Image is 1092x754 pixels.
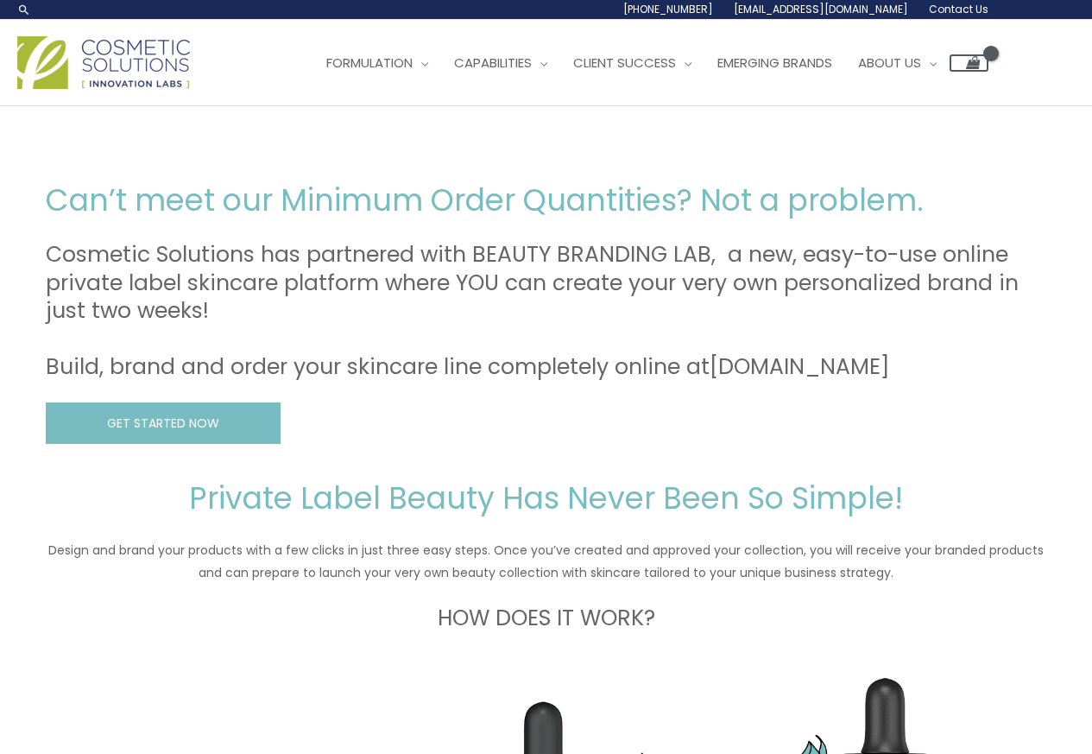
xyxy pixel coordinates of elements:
a: GET STARTED NOW [46,402,281,445]
h2: Can’t meet our Minimum Order Quantities? Not a problem. [46,181,1047,220]
a: View Shopping Cart, empty [950,54,988,72]
a: Capabilities [441,37,560,89]
span: Client Success [573,54,676,72]
span: Emerging Brands [717,54,832,72]
a: Emerging Brands [704,37,845,89]
h3: HOW DOES IT WORK? [46,605,1047,633]
a: Formulation [313,37,441,89]
span: Capabilities [454,54,532,72]
nav: Site Navigation [300,37,988,89]
p: Design and brand your products with a few clicks in just three easy steps. Once you’ve created an... [46,539,1047,584]
span: [EMAIL_ADDRESS][DOMAIN_NAME] [734,2,908,16]
span: Contact Us [929,2,988,16]
h2: Private Label Beauty Has Never Been So Simple! [46,478,1047,518]
h3: Cosmetic Solutions has partnered with BEAUTY BRANDING LAB, a new, easy-to-use online private labe... [46,241,1047,382]
a: Search icon link [17,3,31,16]
img: Cosmetic Solutions Logo [17,36,190,89]
a: [DOMAIN_NAME] [710,352,890,382]
span: About Us [858,54,921,72]
span: Formulation [326,54,413,72]
span: [PHONE_NUMBER] [623,2,713,16]
a: About Us [845,37,950,89]
a: Client Success [560,37,704,89]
